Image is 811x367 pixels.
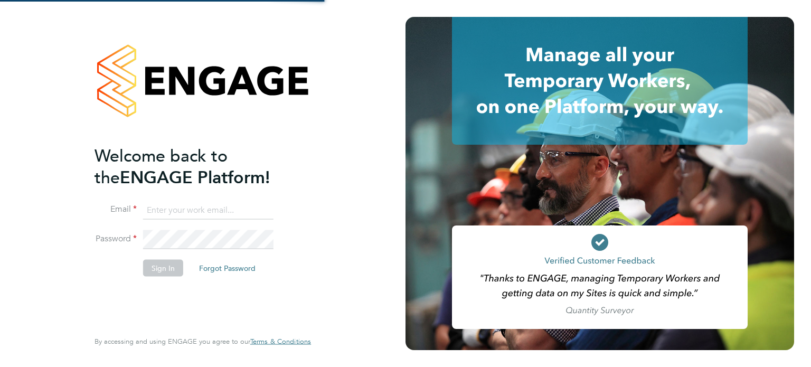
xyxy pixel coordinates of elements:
[191,260,264,277] button: Forgot Password
[143,260,183,277] button: Sign In
[95,204,137,215] label: Email
[250,337,311,346] span: Terms & Conditions
[95,145,300,188] h2: ENGAGE Platform!
[95,145,228,187] span: Welcome back to the
[95,233,137,244] label: Password
[143,201,274,220] input: Enter your work email...
[250,337,311,346] a: Terms & Conditions
[95,337,311,346] span: By accessing and using ENGAGE you agree to our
